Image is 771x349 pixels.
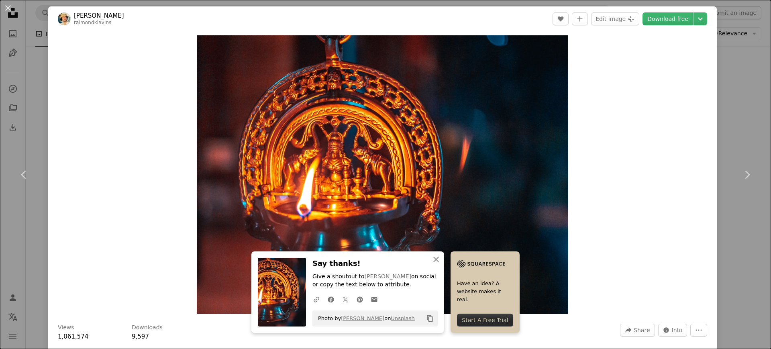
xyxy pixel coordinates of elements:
a: Have an idea? A website makes it real.Start A Free Trial [451,251,520,333]
div: Start A Free Trial [457,314,513,327]
h3: Downloads [132,324,163,332]
button: Share this image [620,324,655,337]
a: Share over email [367,291,381,307]
img: file-1705255347840-230a6ab5bca9image [457,258,505,270]
a: Next [723,136,771,213]
span: Info [672,324,683,336]
a: Download free [642,12,693,25]
a: [PERSON_NAME] [365,273,411,280]
button: Stats about this image [658,324,687,337]
p: Give a shoutout to on social or copy the text below to attribute. [312,273,438,289]
span: Have an idea? A website makes it real. [457,280,513,304]
a: [PERSON_NAME] [74,12,124,20]
img: gold and silver round pendant [197,35,568,314]
button: Zoom in on this image [197,35,568,314]
img: Go to Raimond Klavins's profile [58,12,71,25]
a: Share on Twitter [338,291,353,307]
button: Like [553,12,569,25]
a: Share on Facebook [324,291,338,307]
span: 9,597 [132,333,149,340]
a: [PERSON_NAME] [341,315,384,321]
button: More Actions [690,324,707,337]
a: raimondklavins [74,20,112,25]
button: Add to Collection [572,12,588,25]
button: Choose download size [693,12,707,25]
h3: Say thanks! [312,258,438,269]
span: 1,061,574 [58,333,88,340]
a: Unsplash [391,315,414,321]
span: Share [634,324,650,336]
button: Copy to clipboard [423,312,437,325]
button: Edit image [591,12,639,25]
a: Share on Pinterest [353,291,367,307]
span: Photo by on [314,312,415,325]
h3: Views [58,324,74,332]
